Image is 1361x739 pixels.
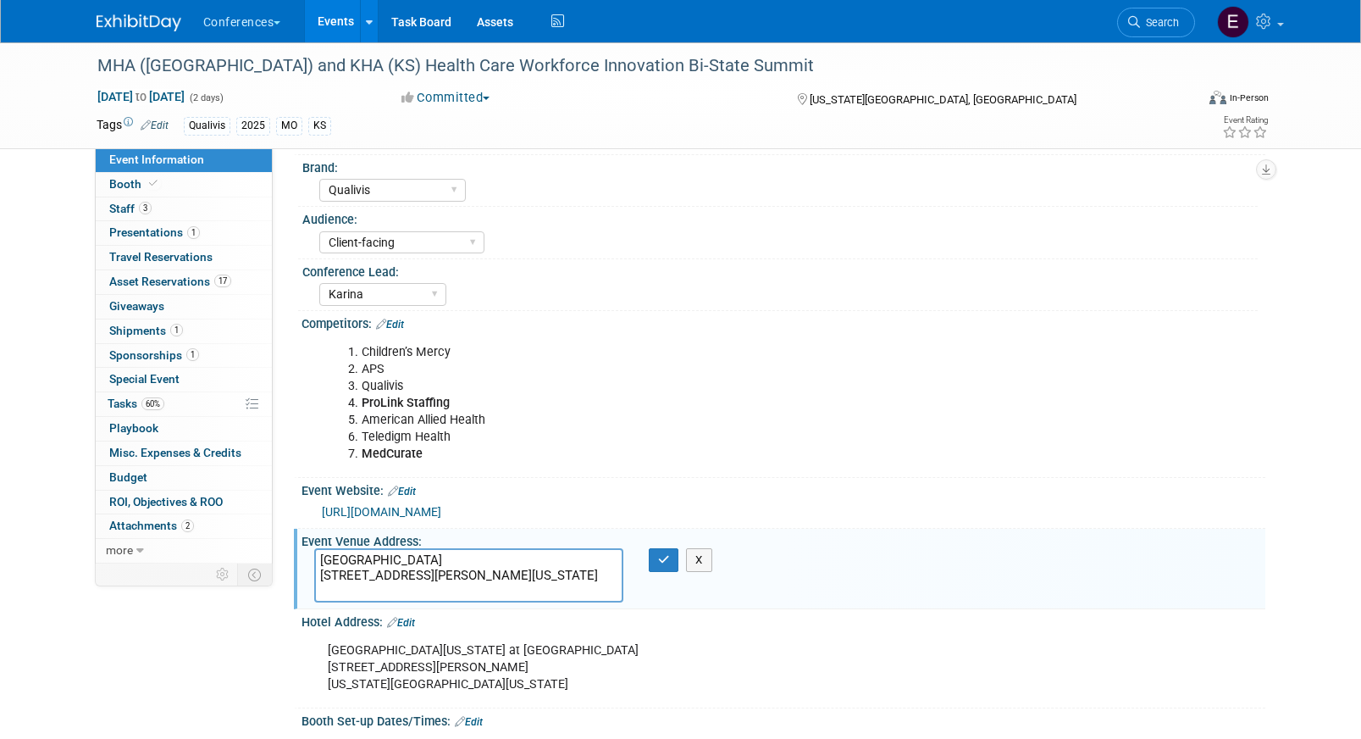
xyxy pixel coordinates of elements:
div: In-Person [1229,92,1269,104]
a: Sponsorships1 [96,344,272,368]
span: Giveaways [109,299,164,313]
img: Erin Anderson [1217,6,1249,38]
a: ROI, Objectives & ROO [96,491,272,514]
span: 3 [139,202,152,214]
span: more [106,543,133,557]
div: Brand: [302,155,1258,176]
span: Attachments [109,519,194,532]
li: American Allied Health [362,412,1069,429]
a: Presentations1 [96,221,272,245]
div: Hotel Address: [302,609,1265,631]
li: APS [362,361,1069,378]
div: Conference Lead: [302,259,1258,281]
div: [GEOGRAPHIC_DATA][US_STATE] at [GEOGRAPHIC_DATA] [STREET_ADDRESS][PERSON_NAME] [US_STATE][GEOGRAP... [316,634,1079,702]
a: Special Event [96,368,272,392]
div: Event Website: [302,478,1265,500]
td: Tags [97,116,169,136]
a: Event Information [96,148,272,172]
span: Search [1140,16,1179,29]
a: Shipments1 [96,319,272,343]
span: Booth [109,177,161,191]
span: Presentations [109,225,200,239]
span: Sponsorships [109,348,199,362]
div: Qualivis [184,117,230,135]
span: 60% [141,397,164,410]
a: Edit [455,716,483,728]
div: 2025 [236,117,270,135]
a: Giveaways [96,295,272,319]
a: Edit [141,119,169,131]
button: Committed [396,89,496,107]
a: Search [1117,8,1195,37]
img: Format-Inperson.png [1209,91,1226,104]
div: Event Rating [1222,116,1268,125]
div: Event Venue Address: [302,529,1265,550]
td: Toggle Event Tabs [237,564,272,586]
a: Playbook [96,417,272,441]
span: Staff [109,202,152,215]
a: Edit [388,486,416,497]
span: Playbook [109,421,158,435]
a: [URL][DOMAIN_NAME] [322,505,441,519]
span: [US_STATE][GEOGRAPHIC_DATA], [GEOGRAPHIC_DATA] [810,93,1076,106]
span: 1 [186,348,199,361]
div: Booth Set-up Dates/Times: [302,708,1265,731]
span: 2 [181,520,194,532]
a: Tasks60% [96,392,272,416]
td: Personalize Event Tab Strip [208,564,238,586]
a: Edit [387,617,415,629]
a: Attachments2 [96,514,272,538]
div: Audience: [302,207,1258,228]
span: Travel Reservations [109,250,213,264]
div: Competitors: [302,311,1265,333]
button: X [686,548,712,572]
span: Tasks [108,397,164,410]
span: Misc. Expenses & Credits [109,446,241,459]
a: Edit [376,319,404,331]
a: Travel Reservations [96,246,272,269]
a: Asset Reservations17 [96,270,272,294]
div: Event Format [1095,88,1270,114]
a: more [96,539,272,563]
b: ProLink Staffing [362,396,450,410]
span: 17 [214,275,231,287]
span: Budget [109,470,147,484]
img: ExhibitDay [97,14,181,31]
a: Staff3 [96,197,272,221]
a: Booth [96,173,272,197]
div: MHA ([GEOGRAPHIC_DATA]) and KHA (KS) Health Care Workforce Innovation Bi-State Summit [91,51,1170,81]
span: Shipments [109,324,183,337]
span: to [133,90,149,103]
li: Children’s Mercy [362,344,1069,361]
div: KS [308,117,331,135]
div: MO [276,117,302,135]
span: 1 [170,324,183,336]
span: (2 days) [188,92,224,103]
span: ROI, Objectives & ROO [109,495,223,508]
a: Misc. Expenses & Credits [96,442,272,465]
span: Special Event [109,372,180,386]
b: MedCurate [362,447,423,461]
span: Asset Reservations [109,275,231,288]
span: [DATE] [DATE] [97,89,185,104]
span: 1 [187,226,200,239]
li: Qualivis [362,378,1069,395]
li: Teledigm Health [362,429,1069,446]
span: Event Information [109,153,204,166]
i: Booth reservation complete [149,179,158,188]
a: Budget [96,466,272,490]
